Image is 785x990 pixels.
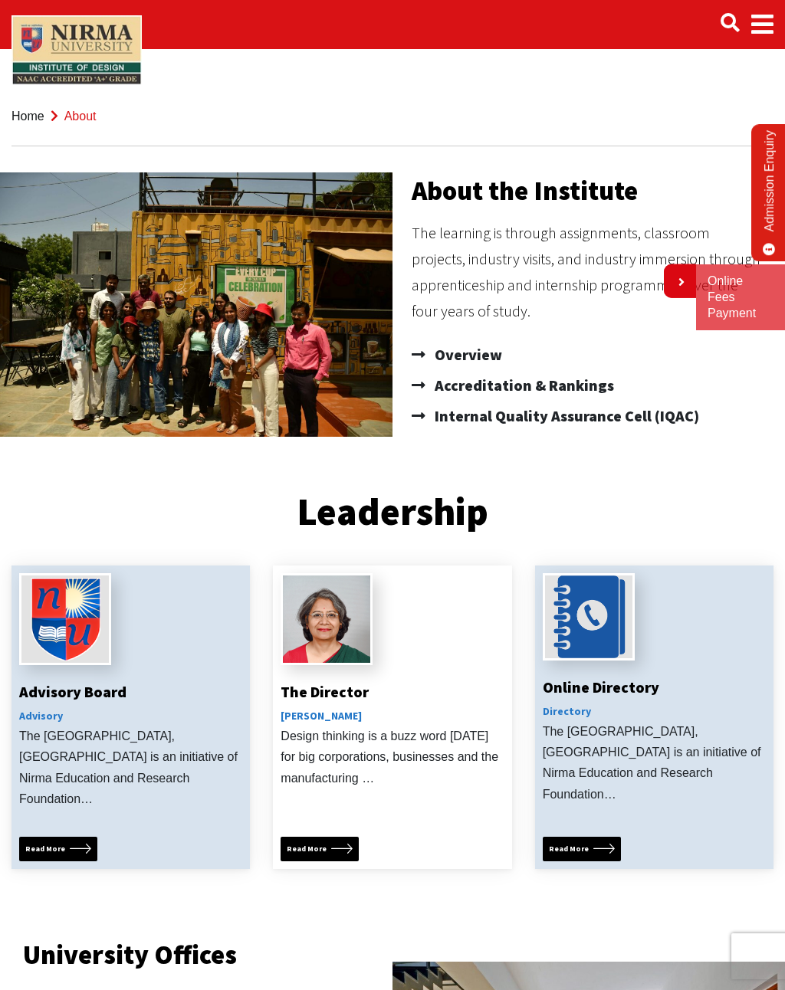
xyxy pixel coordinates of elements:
[431,339,502,370] span: Overview
[11,87,774,146] nav: breadcrumb
[545,575,632,658] img: Online-Directory-1
[431,370,614,401] span: Accreditation & Rankings
[543,721,766,805] p: The [GEOGRAPHIC_DATA], [GEOGRAPHIC_DATA] is an initiative of Nirma Education and Research Foundat...
[19,837,97,861] a: Read More
[8,493,777,531] h2: Leadership
[283,575,370,673] img: SANGITA-SHROFF_1991
[21,575,109,663] img: New-Project
[281,682,369,701] a: The Director
[281,726,504,788] p: Design thinking is a buzz word [DATE] for big corporations, businesses and the manufacturing …
[281,837,359,861] a: Read More
[543,837,621,861] a: Read More
[11,110,44,123] a: Home
[287,843,327,855] span: Read More
[11,15,142,85] img: main_logo
[23,942,373,969] h2: University Offices
[25,843,65,855] span: Read More
[431,401,699,431] span: Internal Quality Assurance Cell (IQAC)
[64,110,97,123] span: About
[19,726,242,809] p: The [GEOGRAPHIC_DATA], [GEOGRAPHIC_DATA] is an initiative of Nirma Education and Research Foundat...
[412,339,762,370] a: Overview
[19,707,242,726] p: Advisory
[19,682,126,701] a: Advisory Board
[412,220,762,324] div: The learning is through assignments, classroom projects, industry visits, and industry immersion ...
[543,677,659,697] a: Online Directory
[412,370,762,401] a: Accreditation & Rankings
[412,401,762,431] a: Internal Quality Assurance Cell (IQAC)
[708,274,774,321] a: Online Fees Payment
[412,178,762,205] h2: About the Institute
[549,843,589,855] span: Read More
[281,707,504,726] p: [PERSON_NAME]
[543,703,766,721] p: Directory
